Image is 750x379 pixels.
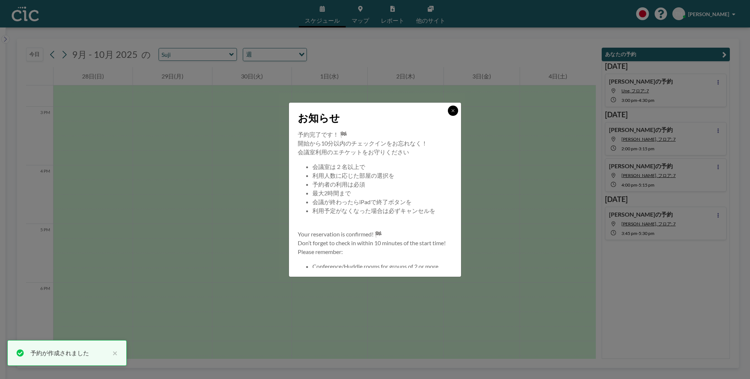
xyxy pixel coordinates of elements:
[30,349,109,357] div: 予約が作成されました
[312,198,412,205] span: 会議が終わったらiPadで終了ボタンを
[109,349,118,357] button: close
[298,239,446,246] span: Don’t forget to check in within 10 minutes of the start time!
[312,263,438,270] span: Conference/Huddle rooms for groups of 2 or more
[312,207,435,214] span: 利用予定がなくなった場合は必ずキャンセルを
[312,189,351,196] span: 最大2時間まで
[312,163,365,170] span: 会議室は２名以上で
[298,111,340,124] span: お知らせ
[298,231,382,238] span: Your reservation is confirmed! 🏁
[298,131,347,138] span: 予約完了です！ 🏁
[298,140,427,147] span: 開始から10分以内のチェックインをお忘れなく！
[298,148,409,155] span: 会議室利用のエチケットをお守りください
[298,248,343,255] span: Please remember:
[312,181,365,188] span: 予約者の利用は必須
[312,172,394,179] span: 利用人数に応じた部屋の選択を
